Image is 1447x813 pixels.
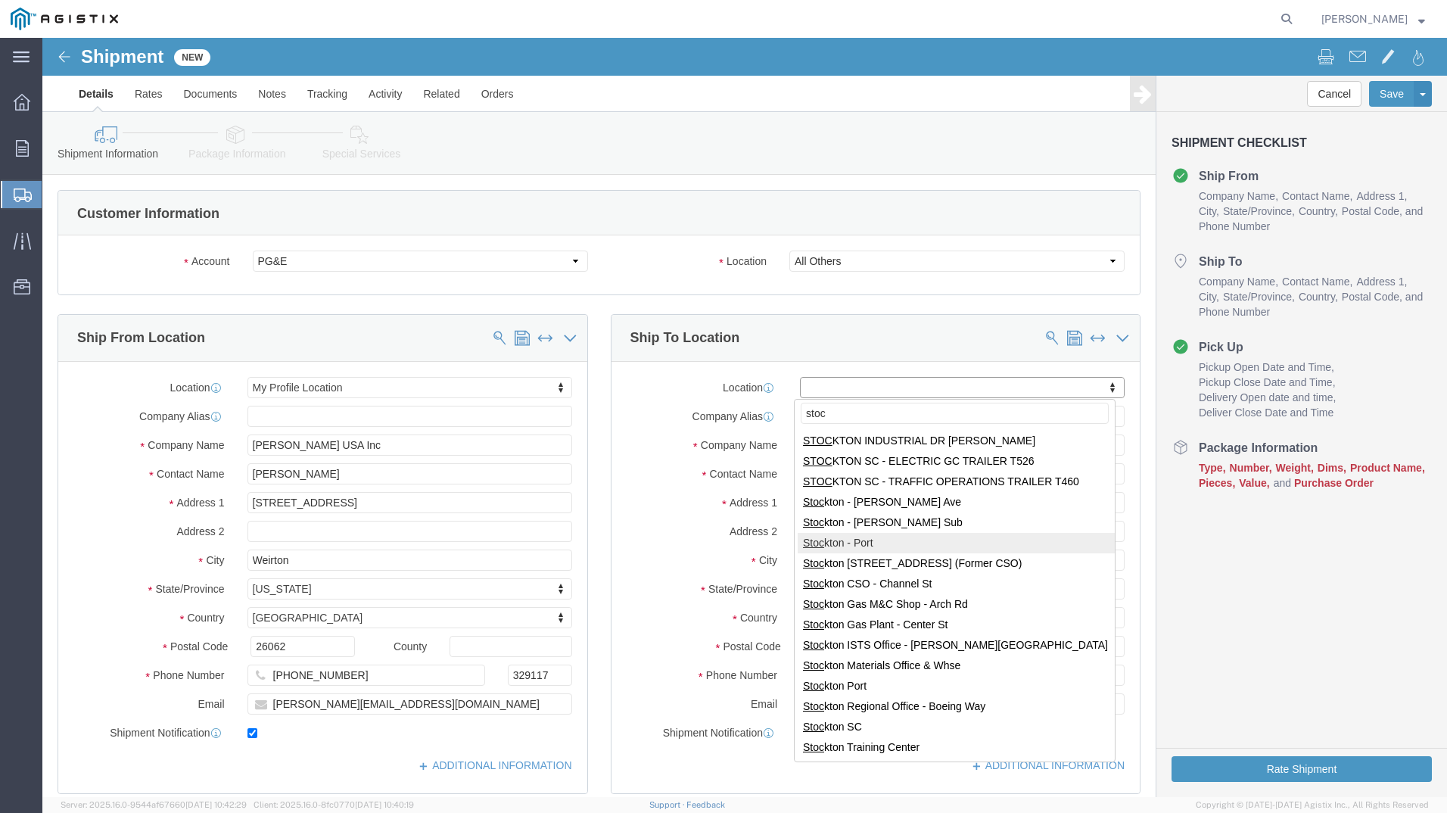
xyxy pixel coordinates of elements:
span: David Grew [1321,11,1408,27]
button: [PERSON_NAME] [1321,10,1426,28]
span: [DATE] 10:42:29 [185,800,247,809]
img: logo [11,8,118,30]
span: [DATE] 10:40:19 [355,800,414,809]
a: Feedback [686,800,725,809]
span: Server: 2025.16.0-9544af67660 [61,800,247,809]
a: Support [649,800,687,809]
span: Client: 2025.16.0-8fc0770 [254,800,414,809]
iframe: FS Legacy Container [42,38,1447,797]
span: Copyright © [DATE]-[DATE] Agistix Inc., All Rights Reserved [1196,799,1429,811]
